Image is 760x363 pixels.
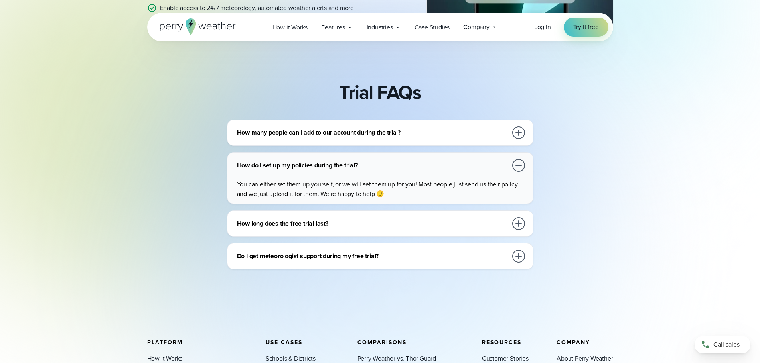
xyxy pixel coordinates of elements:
[237,251,507,261] h3: Do I get meteorologist support during my free trial?
[237,219,507,228] h3: How long does the free trial last?
[237,161,507,170] h3: How do I set up my policies during the trial?
[321,23,345,32] span: Features
[695,336,750,353] a: Call sales
[160,3,354,13] p: Enable access to 24/7 meteorology, automated weather alerts and more
[408,19,457,35] a: Case Studies
[147,338,183,347] span: Platform
[266,338,302,347] span: Use Cases
[272,23,308,32] span: How it Works
[266,19,315,35] a: How it Works
[534,22,551,32] a: Log in
[482,338,521,347] span: Resources
[564,18,608,37] a: Try it free
[237,128,507,137] h3: How many people can I add to our account during the trial?
[713,340,740,349] span: Call sales
[463,22,490,32] span: Company
[557,338,590,347] span: Company
[415,23,450,32] span: Case Studies
[237,180,527,199] p: You can either set them up yourself, or we will set them up for you! Most people just send us the...
[357,338,407,347] span: Comparisons
[367,23,393,32] span: Industries
[339,81,421,104] h2: Trial FAQs
[573,22,599,32] span: Try it free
